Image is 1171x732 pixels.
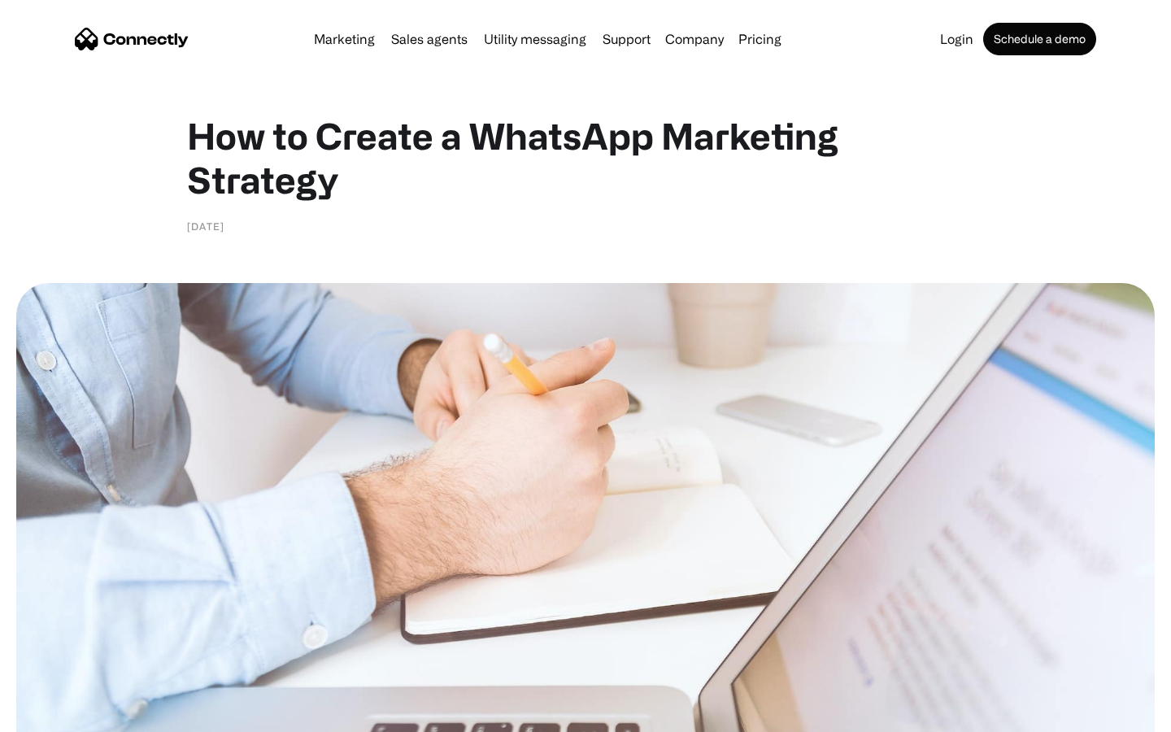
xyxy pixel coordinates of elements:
a: Sales agents [385,33,474,46]
aside: Language selected: English [16,704,98,726]
a: Pricing [732,33,788,46]
h1: How to Create a WhatsApp Marketing Strategy [187,114,984,202]
a: Login [934,33,980,46]
a: Marketing [307,33,381,46]
a: Schedule a demo [983,23,1096,55]
ul: Language list [33,704,98,726]
div: Company [665,28,724,50]
a: Support [596,33,657,46]
div: [DATE] [187,218,224,234]
a: Utility messaging [477,33,593,46]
